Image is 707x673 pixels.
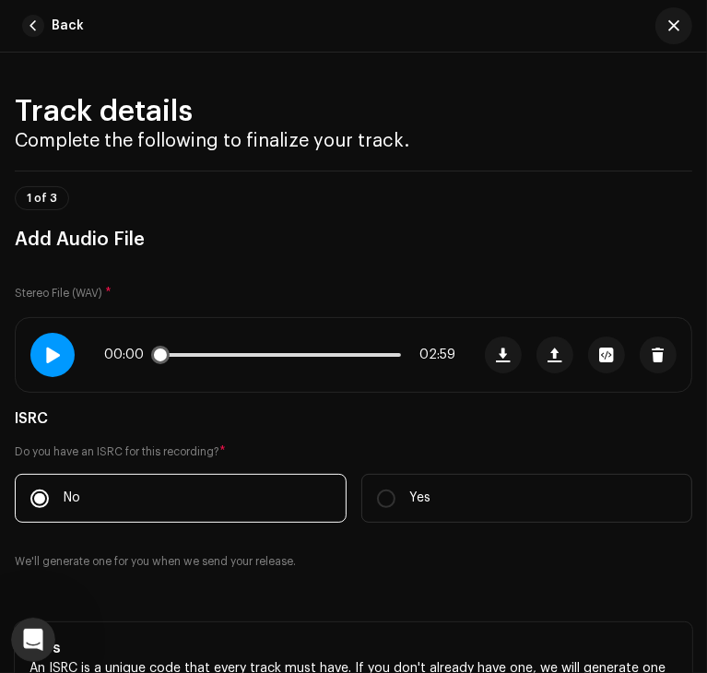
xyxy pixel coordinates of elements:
[12,7,47,42] button: go back
[52,7,84,44] span: Back
[410,489,431,508] p: Yes
[15,407,692,430] h5: ISRC
[158,239,339,257] div: definetely helps, thank you!
[15,283,147,324] div: you're welcome
[27,193,57,204] span: 1 of 3
[15,7,99,44] button: Back
[289,7,324,42] button: Αρχική
[58,532,73,547] button: Επιλογή Emoji
[88,532,102,547] button: Επιλογή Gif
[15,225,692,254] h3: Add Audio File
[89,23,271,41] p: Ενεργός τα τελευταία 15 λεπ.
[15,65,354,228] div: O/H Jessica λέει…
[29,637,678,659] h5: Tips
[15,325,302,582] div: Hello,I've returned the release 'Te Pienso' 3047289, please can you review the audio and remove t...
[117,532,132,547] button: Start recording
[29,294,132,313] div: you're welcome
[64,489,80,508] p: No
[29,336,288,571] div: Hello, I've returned the release 'Te Pienso' 3047289, please can you review the audio and remove ...
[15,97,692,126] h2: Track details
[15,228,354,283] div: O/H Giorgio λέει…
[53,10,82,40] img: Profile image for Jessica
[15,325,354,596] div: O/H Jessica λέει…
[89,9,209,23] h1: [PERSON_NAME]
[104,348,151,362] span: 00:00
[29,76,288,202] div: That's okay, we can get the incorrect one removed from the dashboard You should be able to edit r...
[16,493,353,525] textarea: Μήνυμα...
[408,348,455,362] span: 02:59
[15,552,296,571] small: We'll generate one for you when we send your release.
[15,65,302,213] div: That's okay, we can get the incorrect one removed from the dashboardYou should be able to edit re...
[11,618,55,662] iframe: Intercom live chat
[316,525,346,554] button: Αποστολή μηνύματος…
[15,288,102,299] small: Stereo File (WAV)
[15,126,692,156] h3: Complete the following to finalize your track.
[29,532,43,547] button: Αποστολή συνημμένου
[324,7,357,41] div: Κλείσιμο
[143,228,354,268] div: definetely helps, thank you!
[15,444,692,459] label: Do you have an ISRC for this recording?
[15,283,354,325] div: O/H Jessica λέει…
